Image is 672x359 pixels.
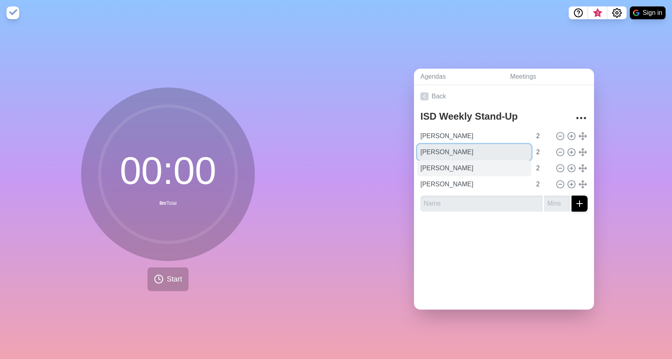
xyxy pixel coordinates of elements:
button: More [573,110,589,126]
input: Mins [533,128,552,144]
input: Mins [533,176,552,192]
input: Mins [533,160,552,176]
img: google logo [633,10,639,16]
input: Name [417,144,531,160]
button: Settings [607,6,627,19]
img: timeblocks logo [6,6,19,19]
input: Name [420,196,543,212]
span: Start [167,274,182,285]
a: Back [414,85,594,108]
input: Name [417,160,531,176]
button: Help [569,6,588,19]
input: Name [417,128,531,144]
input: Name [417,176,531,192]
a: Agendas [414,69,504,85]
a: Meetings [504,69,594,85]
button: Start [148,267,188,291]
button: What’s new [588,6,607,19]
span: 3 [594,10,601,16]
input: Mins [533,144,552,160]
button: Sign in [630,6,666,19]
input: Mins [544,196,570,212]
